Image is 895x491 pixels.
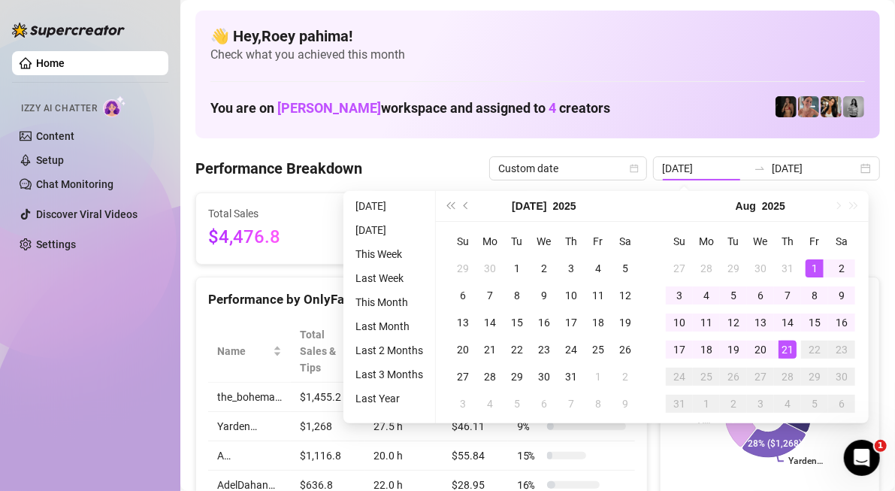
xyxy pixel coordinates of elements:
h1: You are on workspace and assigned to creators [210,100,610,117]
th: Total Sales & Tips [291,320,364,383]
div: 5 [508,395,526,413]
td: $1,455.2 [291,383,364,412]
td: 2025-08-04 [476,390,503,417]
div: 29 [454,259,472,277]
div: 20 [751,341,770,359]
div: Performance by OnlyFans Creator [208,289,635,310]
td: 2025-09-02 [720,390,747,417]
div: 1 [508,259,526,277]
td: 2025-07-13 [449,309,476,336]
td: 2025-08-10 [666,309,693,336]
td: Yarden… [208,412,291,441]
th: Su [666,228,693,255]
div: 24 [562,341,580,359]
div: 30 [535,368,553,386]
div: 25 [697,368,715,386]
td: 2025-08-07 [774,282,801,309]
button: Choose a month [512,191,546,221]
div: 6 [751,286,770,305]
td: 2025-08-28 [774,363,801,390]
button: Choose a month [736,191,756,221]
td: 2025-08-18 [693,336,720,363]
iframe: Intercom live chat [844,440,880,476]
span: swap-right [754,162,766,174]
li: This Week [349,245,429,263]
td: 2025-08-24 [666,363,693,390]
li: Last 2 Months [349,341,429,359]
td: 2025-08-15 [801,309,828,336]
div: 31 [779,259,797,277]
td: 2025-08-13 [747,309,774,336]
div: 29 [806,368,824,386]
td: 2025-08-29 [801,363,828,390]
div: 28 [779,368,797,386]
td: 2025-07-31 [774,255,801,282]
div: 4 [481,395,499,413]
span: Total Sales & Tips [300,326,343,376]
div: 30 [751,259,770,277]
th: Sa [828,228,855,255]
div: 29 [724,259,742,277]
td: 2025-07-04 [585,255,612,282]
div: 4 [697,286,715,305]
th: Sa [612,228,639,255]
div: 19 [616,314,634,332]
td: 2025-09-05 [801,390,828,417]
div: 8 [589,395,607,413]
button: Previous month (PageUp) [458,191,475,221]
div: 6 [535,395,553,413]
div: 4 [779,395,797,413]
div: 31 [562,368,580,386]
th: Tu [720,228,747,255]
div: 5 [806,395,824,413]
div: 12 [616,286,634,305]
div: 8 [508,286,526,305]
td: 2025-07-27 [666,255,693,282]
div: 18 [589,314,607,332]
div: 15 [806,314,824,332]
td: 2025-07-05 [612,255,639,282]
div: 13 [751,314,770,332]
div: 8 [806,286,824,305]
img: Yarden [798,96,819,117]
div: 2 [616,368,634,386]
div: 2 [833,259,851,277]
td: 2025-07-12 [612,282,639,309]
div: 10 [562,286,580,305]
td: 2025-08-09 [828,282,855,309]
div: 3 [454,395,472,413]
td: 2025-07-27 [449,363,476,390]
td: 2025-08-14 [774,309,801,336]
td: 2025-08-09 [612,390,639,417]
div: 25 [589,341,607,359]
img: A [843,96,864,117]
div: 2 [535,259,553,277]
td: 2025-07-15 [503,309,531,336]
th: Name [208,320,291,383]
td: 2025-07-06 [449,282,476,309]
span: calendar [630,164,639,173]
div: 23 [833,341,851,359]
a: Discover Viral Videos [36,208,138,220]
div: 22 [508,341,526,359]
td: 2025-08-23 [828,336,855,363]
div: 28 [481,368,499,386]
td: $46.11 [443,412,508,441]
div: 4 [589,259,607,277]
li: Last Year [349,389,429,408]
div: 1 [806,259,824,277]
td: 2025-08-05 [720,282,747,309]
td: 2025-07-08 [503,282,531,309]
div: 1 [697,395,715,413]
a: Home [36,57,65,69]
div: 9 [535,286,553,305]
td: 2025-08-04 [693,282,720,309]
h4: Performance Breakdown [195,158,362,179]
th: Su [449,228,476,255]
td: 2025-08-06 [531,390,558,417]
div: 27 [751,368,770,386]
th: Fr [801,228,828,255]
td: 2025-08-11 [693,309,720,336]
div: 21 [481,341,499,359]
button: Last year (Control + left) [442,191,458,221]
